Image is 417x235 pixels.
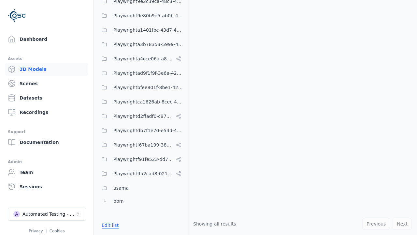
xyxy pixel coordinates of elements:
span: Playwrightf91fe523-dd75-44f3-a953-451f6070cb42 [113,155,173,163]
div: Assets [8,55,86,63]
img: Logo [8,7,26,25]
a: Documentation [5,136,88,149]
div: Support [8,128,86,136]
a: Privacy [29,229,43,233]
button: Playwrightf67ba199-386a-42d1-aebc-3b37e79c7296 [98,138,184,151]
span: Playwrightffa2cad8-0214-4c2f-a758-8e9593c5a37e [113,170,173,178]
button: Playwright9e80b9d5-ab0b-4e8f-a3de-da46b25b8298 [98,9,184,22]
span: Playwrightad9f1f9f-3e6a-4231-8f19-c506bf64a382 [113,69,184,77]
span: Playwright9e80b9d5-ab0b-4e8f-a3de-da46b25b8298 [113,12,184,20]
span: Playwrightf67ba199-386a-42d1-aebc-3b37e79c7296 [113,141,173,149]
a: Sessions [5,180,88,193]
a: Scenes [5,77,88,90]
div: Automated Testing - Playwright [22,211,75,217]
span: Playwrightca1626ab-8cec-4ddc-b85a-2f9392fe08d1 [113,98,184,106]
span: | [46,229,47,233]
span: Playwrighta1401fbc-43d7-48dd-a309-be935d99d708 [113,26,184,34]
span: Playwrighta4cce06a-a8e6-4c0d-bfc1-93e8d78d750a [113,55,173,63]
button: Playwrightad9f1f9f-3e6a-4231-8f19-c506bf64a382 [98,67,184,80]
span: bbm [113,197,123,205]
button: bbm [98,195,184,208]
button: usama [98,181,184,195]
div: Admin [8,158,86,166]
button: Select a workspace [8,208,86,221]
a: Dashboard [5,33,88,46]
button: Playwrighta4cce06a-a8e6-4c0d-bfc1-93e8d78d750a [98,52,184,65]
span: Playwrightd2ffadf0-c973-454c-8fcf-dadaeffcb802 [113,112,173,120]
button: Playwrightdb7f1e70-e54d-4da7-b38d-464ac70cc2ba [98,124,184,137]
a: Team [5,166,88,179]
span: Playwrighta3b78353-5999-46c5-9eab-70007203469a [113,40,184,48]
button: Edit list [98,219,122,231]
button: Playwrighta1401fbc-43d7-48dd-a309-be935d99d708 [98,23,184,37]
button: Playwrightd2ffadf0-c973-454c-8fcf-dadaeffcb802 [98,110,184,123]
div: A [13,211,20,217]
a: Recordings [5,106,88,119]
button: Playwrightffa2cad8-0214-4c2f-a758-8e9593c5a37e [98,167,184,180]
a: 3D Models [5,63,88,76]
button: Playwrightf91fe523-dd75-44f3-a953-451f6070cb42 [98,153,184,166]
a: Datasets [5,91,88,104]
span: Showing all results [193,221,236,227]
button: Playwrighta3b78353-5999-46c5-9eab-70007203469a [98,38,184,51]
a: Cookies [50,229,65,233]
span: Playwrightbfee801f-8be1-42a6-b774-94c49e43b650 [113,84,184,91]
button: Playwrightca1626ab-8cec-4ddc-b85a-2f9392fe08d1 [98,95,184,108]
button: Playwrightbfee801f-8be1-42a6-b774-94c49e43b650 [98,81,184,94]
span: usama [113,184,129,192]
span: Playwrightdb7f1e70-e54d-4da7-b38d-464ac70cc2ba [113,127,184,134]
